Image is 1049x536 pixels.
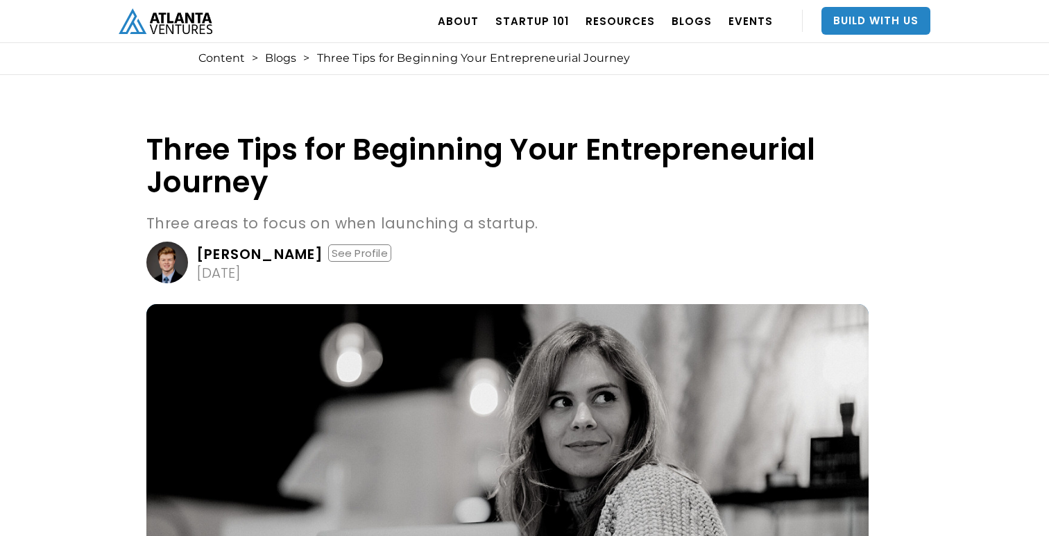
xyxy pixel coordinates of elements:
a: BLOGS [672,1,712,40]
a: [PERSON_NAME]See Profile[DATE] [146,242,869,283]
a: RESOURCES [586,1,655,40]
a: ABOUT [438,1,479,40]
a: Build With Us [821,7,930,35]
a: Startup 101 [495,1,569,40]
div: [DATE] [196,266,241,280]
h1: Three Tips for Beginning Your Entrepreneurial Journey [146,133,869,199]
a: Blogs [265,51,296,65]
a: EVENTS [728,1,773,40]
div: See Profile [328,244,391,262]
div: > [303,51,309,65]
a: Content [198,51,245,65]
div: [PERSON_NAME] [196,247,324,261]
div: > [252,51,258,65]
div: Three Tips for Beginning Your Entrepreneurial Journey [317,51,631,65]
p: Three areas to focus on when launching a startup. [146,212,869,235]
